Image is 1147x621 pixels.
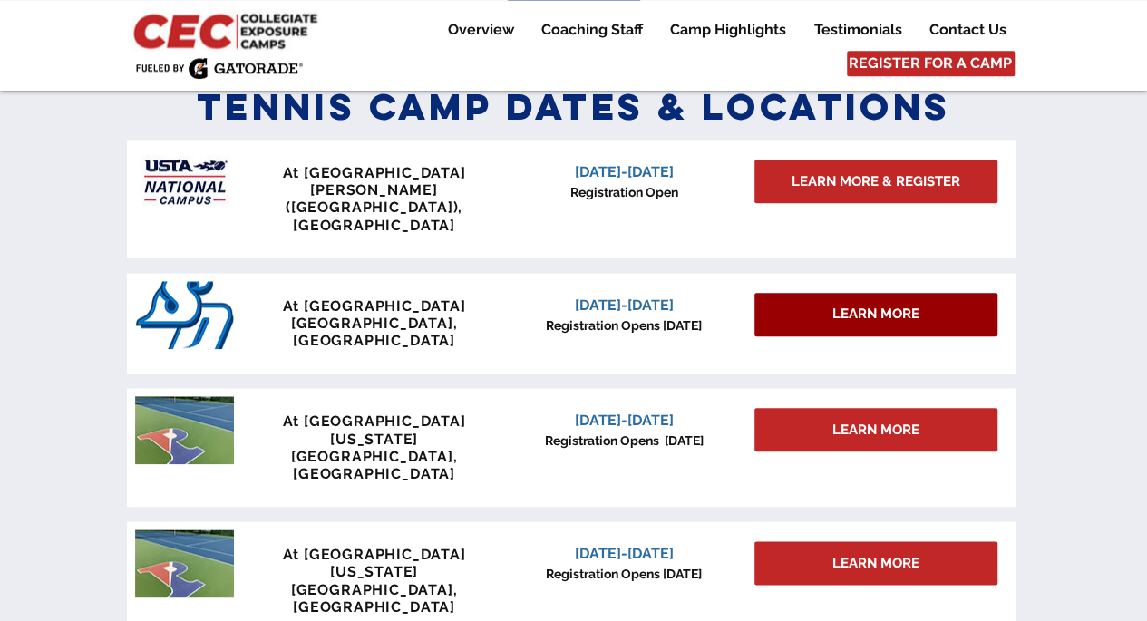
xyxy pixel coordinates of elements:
a: Coaching Staff [528,19,656,41]
span: [PERSON_NAME] ([GEOGRAPHIC_DATA]), [GEOGRAPHIC_DATA] [286,181,462,233]
span: At [GEOGRAPHIC_DATA] [283,297,466,315]
span: [GEOGRAPHIC_DATA], [GEOGRAPHIC_DATA] [291,581,457,616]
span: LEARN MORE [832,554,919,573]
img: San_Diego_Toreros_logo.png [135,281,234,349]
span: At [GEOGRAPHIC_DATA][US_STATE] [283,412,466,447]
a: Testimonials [801,19,915,41]
span: LEARN MORE [832,305,919,324]
span: Registration Opens [DATE] [546,567,702,581]
img: penn tennis courts with logo.jpeg [135,396,234,464]
nav: Site [420,19,1019,41]
a: Camp Highlights [656,19,800,41]
a: REGISTER FOR A CAMP [847,51,1015,76]
p: Testimonials [805,19,911,41]
span: [DATE]-[DATE] [575,163,674,180]
span: REGISTER FOR A CAMP [849,53,1012,73]
span: [GEOGRAPHIC_DATA], [GEOGRAPHIC_DATA] [291,448,457,482]
span: At [GEOGRAPHIC_DATA] [283,164,466,181]
span: Tennis Camp Dates & Locations [197,83,951,130]
img: USTA Campus image_edited.jpg [135,148,234,216]
span: [DATE]-[DATE] [575,412,674,429]
span: At [GEOGRAPHIC_DATA][US_STATE] [283,546,466,580]
span: LEARN MORE & REGISTER [792,172,960,191]
a: LEARN MORE [754,408,997,451]
span: LEARN MORE [832,421,919,440]
a: LEARN MORE [754,541,997,585]
p: Overview [439,19,523,41]
span: [DATE]-[DATE] [575,545,674,562]
img: Fueled by Gatorade.png [135,57,303,79]
a: Overview [434,19,527,41]
span: Registration Opens [DATE] [545,433,704,448]
span: Registration Open [570,185,678,199]
a: Contact Us [916,19,1019,41]
img: penn tennis courts with logo.jpeg [135,529,234,597]
span: Registration Opens [DATE] [546,318,702,333]
span: [DATE]-[DATE] [575,296,674,314]
img: CEC Logo Primary_edited.jpg [130,9,326,51]
p: Coaching Staff [532,19,652,41]
div: LEARN MORE [754,293,997,336]
a: LEARN MORE & REGISTER [754,160,997,203]
p: Camp Highlights [661,19,795,41]
span: [GEOGRAPHIC_DATA], [GEOGRAPHIC_DATA] [291,315,457,349]
p: Contact Us [920,19,1016,41]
